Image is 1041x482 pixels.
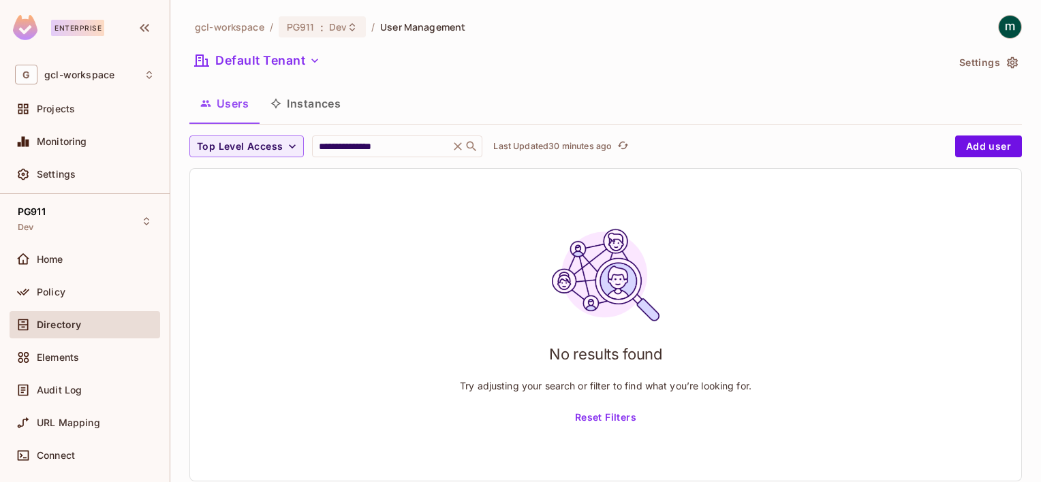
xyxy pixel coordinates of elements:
li: / [270,20,273,33]
button: Add user [955,135,1022,157]
span: Top Level Access [197,138,283,155]
span: Policy [37,287,65,298]
span: User Management [380,20,465,33]
span: PG911 [287,20,315,33]
span: Connect [37,450,75,461]
p: Last Updated 30 minutes ago [493,141,612,152]
div: Enterprise [51,20,104,36]
span: Workspace: gcl-workspace [44,69,114,80]
span: Projects [37,103,75,114]
span: Elements [37,352,79,363]
h1: No results found [549,344,662,364]
span: : [320,22,324,33]
span: Dev [18,222,33,233]
span: refresh [617,140,629,153]
li: / [371,20,375,33]
button: Settings [954,52,1022,74]
span: Dev [329,20,347,33]
span: Click to refresh data [612,138,631,155]
span: URL Mapping [37,417,100,428]
span: G [15,65,37,84]
button: Top Level Access [189,135,304,157]
button: refresh [615,138,631,155]
button: Users [189,86,260,120]
button: Instances [260,86,352,120]
span: Home [37,254,63,265]
button: Default Tenant [189,50,326,71]
span: Settings [37,169,76,180]
button: Reset Filters [570,407,642,429]
span: PG911 [18,206,46,217]
img: SReyMgAAAABJRU5ErkJggg== [13,15,37,40]
span: Directory [37,319,81,330]
p: Try adjusting your search or filter to find what you’re looking for. [460,379,751,392]
span: the active workspace [195,20,264,33]
img: mathieu h [999,16,1021,38]
span: Audit Log [37,385,82,396]
span: Monitoring [37,136,87,147]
